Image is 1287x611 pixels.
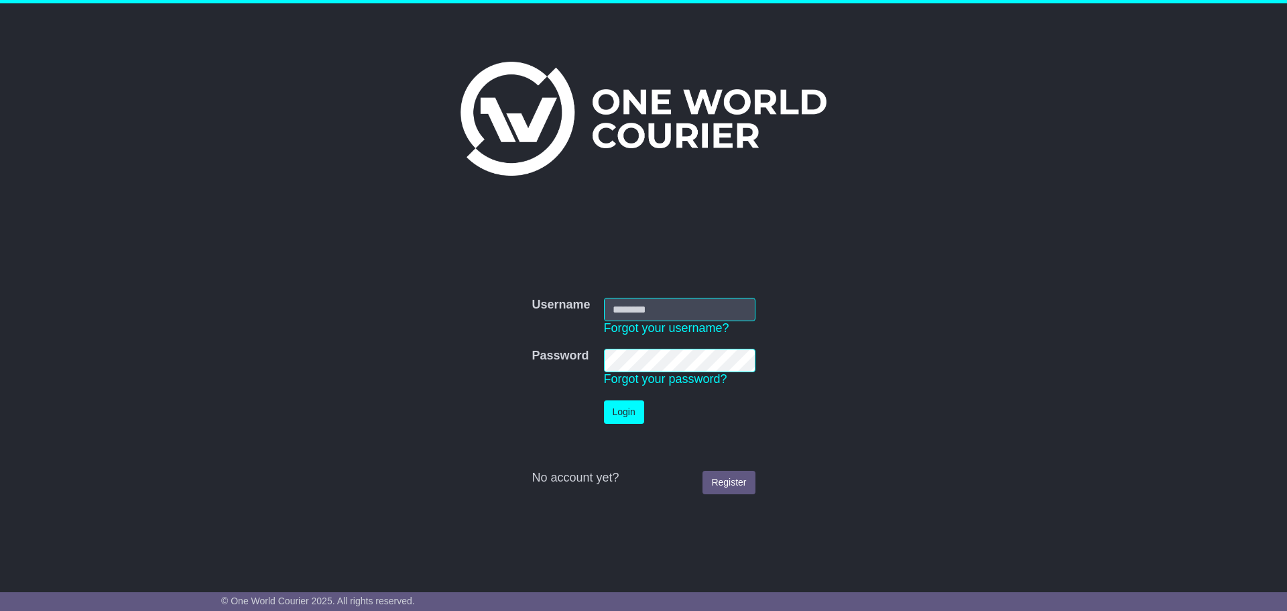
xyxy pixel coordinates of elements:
a: Forgot your password? [604,372,727,386]
img: One World [461,62,826,176]
a: Forgot your username? [604,321,729,335]
label: Password [532,349,589,364]
label: Username [532,298,590,313]
div: No account yet? [532,471,755,486]
a: Register [702,471,755,494]
button: Login [604,400,644,424]
span: © One World Courier 2025. All rights reserved. [221,596,415,606]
